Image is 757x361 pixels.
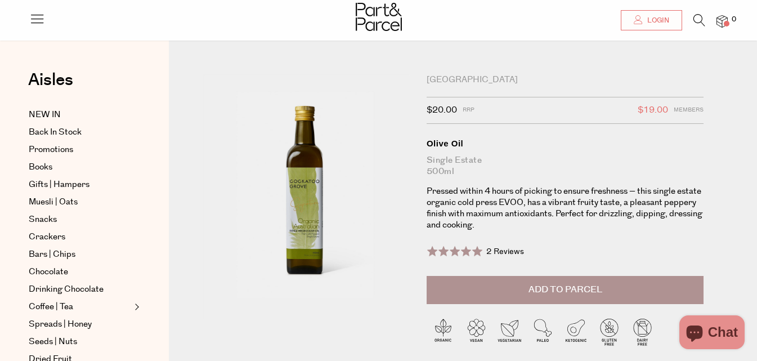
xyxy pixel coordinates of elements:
a: Chocolate [29,265,131,279]
a: Bars | Chips [29,248,131,261]
inbox-online-store-chat: Shopify online store chat [676,315,748,352]
a: Promotions [29,143,131,157]
a: Spreads | Honey [29,318,131,331]
p: Pressed within 4 hours of picking to ensure freshness – this single estate organic cold press EVO... [427,186,704,231]
img: Olive Oil [203,74,410,319]
a: Gifts | Hampers [29,178,131,191]
span: Back In Stock [29,126,82,139]
span: Spreads | Honey [29,318,92,331]
img: P_P-ICONS-Live_Bec_V11_Gluten_Free.svg [593,315,626,349]
img: P_P-ICONS-Live_Bec_V11_Vegan.svg [460,315,493,349]
a: Crackers [29,230,131,244]
span: Gifts | Hampers [29,178,89,191]
span: 2 Reviews [486,246,524,257]
span: Add to Parcel [528,283,602,296]
span: Muesli | Oats [29,195,78,209]
img: P_P-ICONS-Live_Bec_V11_Dairy_Free.svg [626,315,659,349]
div: [GEOGRAPHIC_DATA] [427,74,704,86]
img: P_P-ICONS-Live_Bec_V11_Organic.svg [427,315,460,349]
span: Members [674,103,704,118]
span: $19.00 [638,103,668,118]
img: Part&Parcel [356,3,402,31]
span: Login [644,16,669,25]
span: Promotions [29,143,73,157]
span: Seeds | Nuts [29,335,77,349]
img: P_P-ICONS-Live_Bec_V11_Paleo.svg [526,315,559,349]
span: Chocolate [29,265,68,279]
span: RRP [463,103,474,118]
a: 0 [716,15,728,27]
img: P_P-ICONS-Live_Bec_V11_Vegetarian.svg [493,315,526,349]
span: NEW IN [29,108,61,122]
a: Drinking Chocolate [29,283,131,296]
a: Coffee | Tea [29,300,131,314]
div: Single Estate 500ml [427,155,704,177]
a: Login [621,10,682,30]
div: Olive Oil [427,138,704,149]
span: Crackers [29,230,65,244]
span: Books [29,161,52,174]
img: P_P-ICONS-Live_Bec_V11_Ketogenic.svg [559,315,593,349]
button: Add to Parcel [427,276,704,304]
span: $20.00 [427,103,457,118]
a: NEW IN [29,108,131,122]
span: Snacks [29,213,57,226]
span: Bars | Chips [29,248,75,261]
a: Books [29,161,131,174]
button: Expand/Collapse Coffee | Tea [132,300,140,314]
a: Aisles [28,72,73,100]
span: Coffee | Tea [29,300,73,314]
span: Aisles [28,68,73,92]
span: Drinking Chocolate [29,283,104,296]
a: Back In Stock [29,126,131,139]
a: Muesli | Oats [29,195,131,209]
a: Seeds | Nuts [29,335,131,349]
a: Snacks [29,213,131,226]
span: 0 [729,15,739,25]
